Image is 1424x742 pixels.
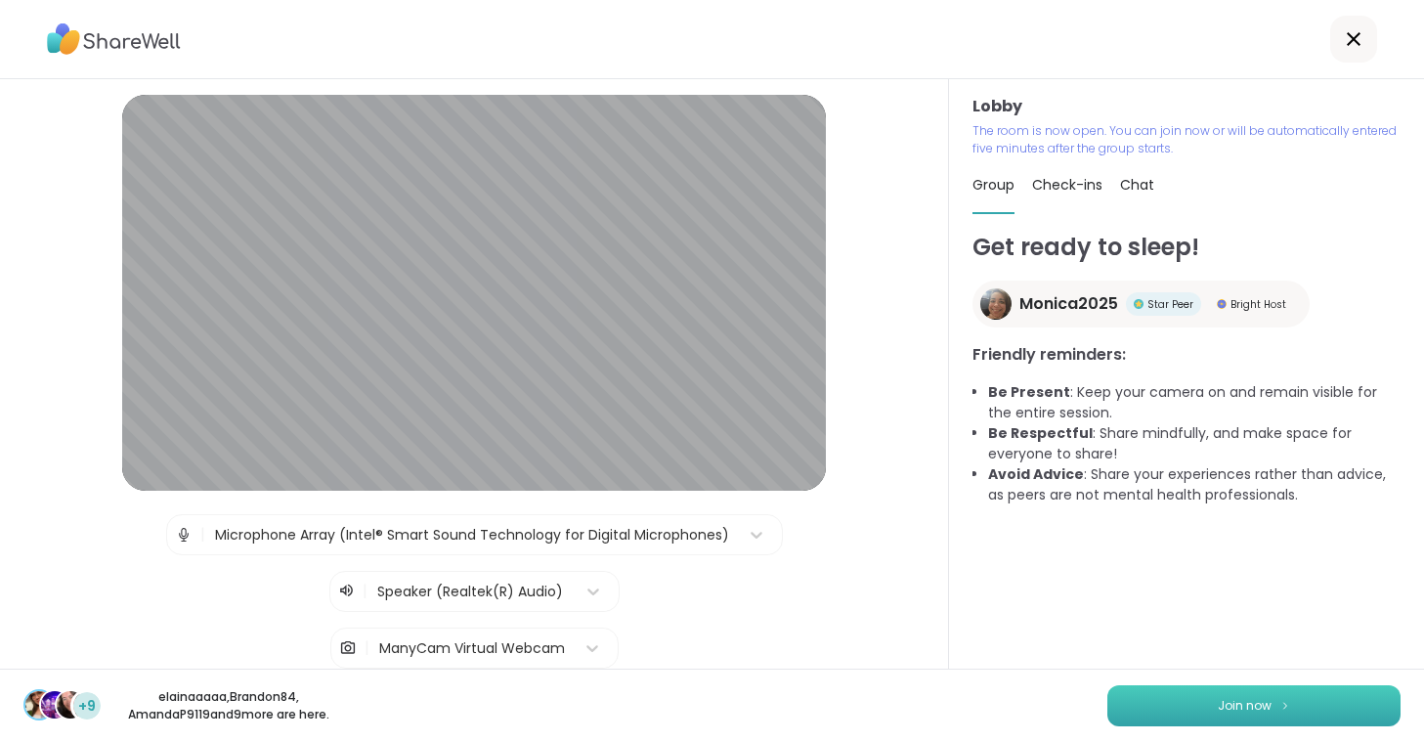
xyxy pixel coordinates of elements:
img: elainaaaaa [25,691,53,719]
span: | [200,515,205,554]
li: : Keep your camera on and remain visible for the entire session. [988,382,1401,423]
span: Join now [1218,697,1272,715]
h3: Friendly reminders: [972,343,1401,367]
span: Check-ins [1032,175,1102,195]
a: Monica2025Monica2025Star PeerStar PeerBright HostBright Host [972,281,1310,327]
p: elainaaaaa , Brandon84 , AmandaP9119 and 9 more are here. [119,688,338,723]
span: Group [972,175,1014,195]
h3: Lobby [972,95,1401,118]
p: The room is now open. You can join now or will be automatically entered five minutes after the gr... [972,122,1401,157]
img: AmandaP9119 [57,691,84,719]
b: Be Respectful [988,423,1093,443]
button: Join now [1107,685,1401,726]
img: Microphone [175,515,193,554]
img: Monica2025 [980,288,1012,320]
img: ShareWell Logo [47,17,181,62]
span: Star Peer [1147,297,1193,312]
b: Be Present [988,382,1070,402]
img: ShareWell Logomark [1279,700,1291,711]
span: Bright Host [1230,297,1286,312]
span: Chat [1120,175,1154,195]
img: Star Peer [1134,299,1144,309]
span: Monica2025 [1019,292,1118,316]
span: +9 [78,696,96,717]
div: Microphone Array (Intel® Smart Sound Technology for Digital Microphones) [215,525,729,546]
div: ManyCam Virtual Webcam [379,638,565,659]
span: | [363,580,367,603]
b: Avoid Advice [988,464,1084,484]
img: Bright Host [1217,299,1227,309]
h1: Get ready to sleep! [972,230,1401,265]
img: Brandon84 [41,691,68,719]
span: | [365,629,369,668]
li: : Share mindfully, and make space for everyone to share! [988,423,1401,464]
img: Camera [339,629,357,668]
li: : Share your experiences rather than advice, as peers are not mental health professionals. [988,464,1401,505]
